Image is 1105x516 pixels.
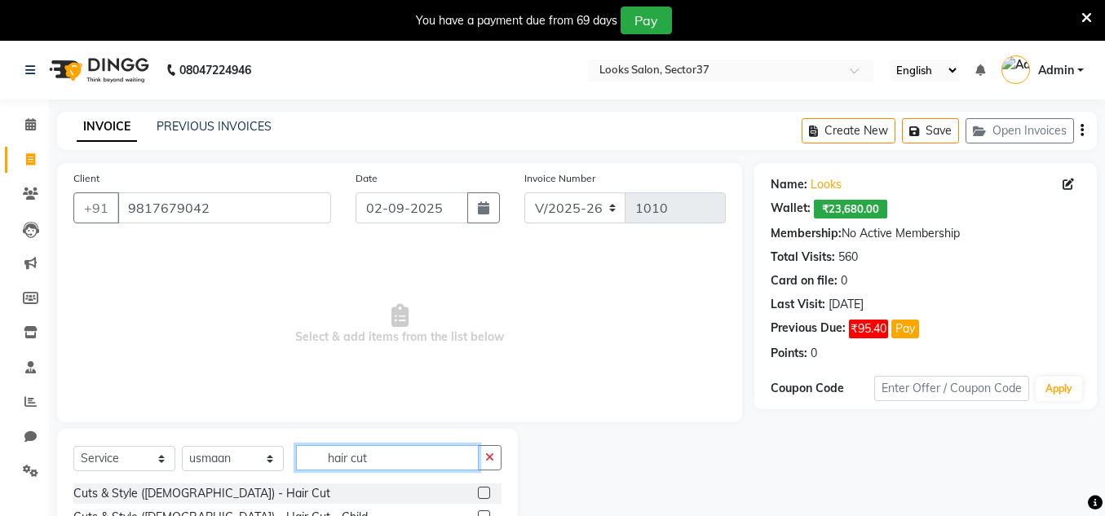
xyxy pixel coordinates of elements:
div: [DATE] [829,296,864,313]
div: Card on file: [771,272,838,289]
button: +91 [73,192,119,223]
div: Total Visits: [771,249,835,266]
div: 0 [811,345,817,362]
span: Select & add items from the list below [73,243,726,406]
div: Previous Due: [771,320,846,338]
a: INVOICE [77,112,137,142]
div: No Active Membership [771,225,1081,242]
label: Date [356,171,378,186]
button: Save [902,118,959,143]
img: Admin [1001,55,1030,84]
div: Last Visit: [771,296,825,313]
label: Invoice Number [524,171,595,186]
img: logo [42,47,153,93]
div: Points: [771,345,807,362]
div: You have a payment due from 69 days [416,12,617,29]
input: Search or Scan [296,445,479,470]
div: Name: [771,176,807,193]
button: Create New [802,118,895,143]
div: Wallet: [771,200,811,218]
span: Admin [1038,62,1074,79]
button: Apply [1036,377,1082,401]
button: Open Invoices [966,118,1074,143]
div: Coupon Code [771,380,874,397]
input: Enter Offer / Coupon Code [874,376,1029,401]
b: 08047224946 [179,47,251,93]
div: Membership: [771,225,842,242]
a: PREVIOUS INVOICES [157,119,272,134]
span: ₹23,680.00 [814,200,887,218]
a: Looks [811,176,842,193]
input: Search by Name/Mobile/Email/Code [117,192,331,223]
button: Pay [891,320,919,338]
div: 560 [838,249,858,266]
div: Cuts & Style ([DEMOGRAPHIC_DATA]) - Hair Cut [73,485,330,502]
span: ₹95.40 [849,320,888,338]
button: Pay [621,7,672,34]
div: 0 [841,272,847,289]
label: Client [73,171,99,186]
